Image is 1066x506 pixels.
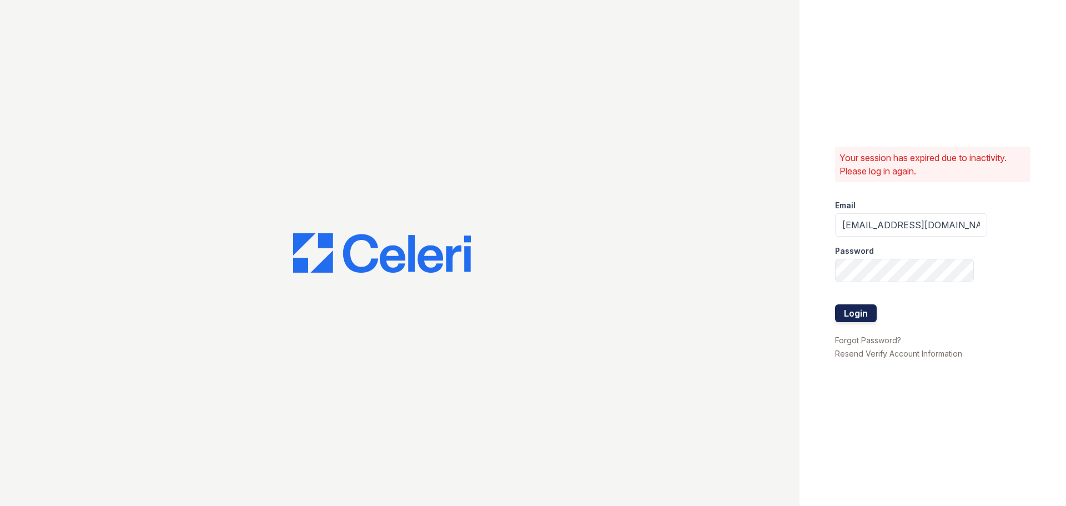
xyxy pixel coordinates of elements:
[835,246,874,257] label: Password
[835,304,877,322] button: Login
[839,151,1026,178] p: Your session has expired due to inactivity. Please log in again.
[835,200,856,211] label: Email
[835,349,962,358] a: Resend Verify Account Information
[835,335,901,345] a: Forgot Password?
[293,233,471,273] img: CE_Logo_Blue-a8612792a0a2168367f1c8372b55b34899dd931a85d93a1a3d3e32e68fde9ad4.png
